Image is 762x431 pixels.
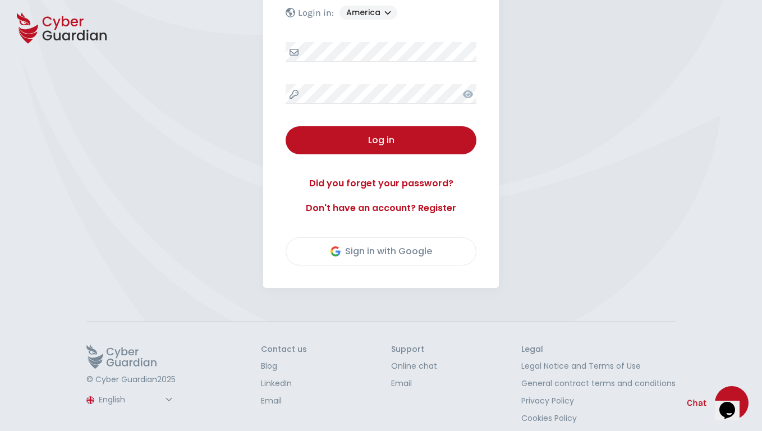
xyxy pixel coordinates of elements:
button: Sign in with Google [286,237,476,265]
div: Sign in with Google [330,245,432,258]
div: Log in [294,134,468,147]
a: Don't have an account? Register [286,201,476,215]
a: Did you forget your password? [286,177,476,190]
button: Log in [286,126,476,154]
